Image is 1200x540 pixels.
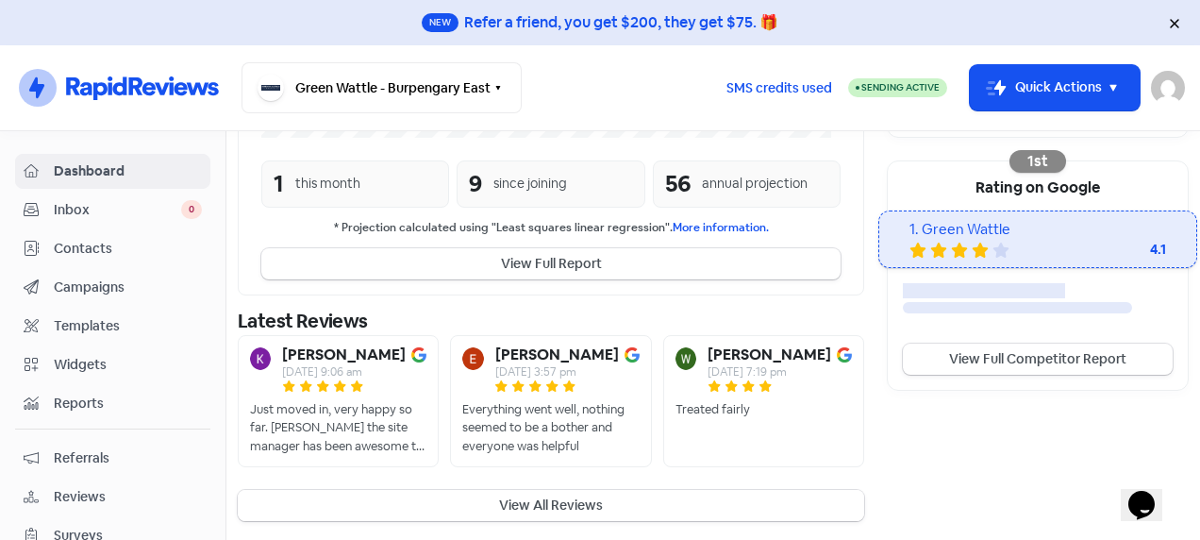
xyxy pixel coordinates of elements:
button: Green Wattle - Burpengary East [242,62,522,113]
div: Everything went well, nothing seemed to be a bother and everyone was helpful [462,400,639,456]
a: Contacts [15,231,210,266]
div: [DATE] 7:19 pm [708,366,831,378]
img: Avatar [675,347,696,370]
div: [DATE] 9:06 am [282,366,406,378]
button: View All Reviews [238,490,864,521]
a: Templates [15,309,210,344]
div: 9 [469,167,482,201]
a: View Full Competitor Report [903,344,1173,375]
a: Referrals [15,441,210,476]
a: Inbox 0 [15,193,210,228]
a: More information. [673,220,769,235]
img: Avatar [250,347,271,370]
iframe: chat widget [1121,464,1181,521]
span: 0 [181,200,202,219]
span: SMS credits used [726,78,832,98]
div: 1. Green Wattle [909,219,1165,241]
div: annual projection [702,174,808,194]
img: Avatar [462,347,483,370]
span: New [422,13,458,32]
span: Reviews [54,487,202,507]
b: [PERSON_NAME] [708,347,831,363]
div: since joining [493,174,567,194]
span: Templates [54,316,202,336]
div: [DATE] 3:57 pm [495,366,619,378]
b: [PERSON_NAME] [282,347,406,363]
img: Image [625,347,640,363]
span: Reports [54,394,202,413]
span: Referrals [54,448,202,468]
div: 4.1 [1091,240,1166,260]
span: Inbox [54,200,181,220]
div: Latest Reviews [238,307,864,335]
b: [PERSON_NAME] [495,347,619,363]
div: this month [295,174,360,194]
span: Contacts [54,239,202,259]
small: * Projection calculated using "Least squares linear regression". [261,219,841,237]
img: Image [411,347,426,363]
a: Campaigns [15,270,210,305]
a: Widgets [15,347,210,382]
span: Sending Active [861,81,940,93]
div: 1st [1009,150,1066,173]
a: SMS credits used [710,76,848,96]
span: Widgets [54,355,202,375]
img: User [1151,71,1185,105]
div: Just moved in, very happy so far. [PERSON_NAME] the site manager has been awesome to deal with an... [250,400,426,456]
a: Reviews [15,480,210,515]
div: Rating on Google [888,161,1188,211]
a: Reports [15,386,210,421]
a: Dashboard [15,154,210,189]
div: 56 [665,167,691,201]
button: View Full Report [261,248,841,279]
span: Campaigns [54,278,202,297]
div: 1 [274,167,284,201]
div: Treated fairly [675,400,750,419]
button: Quick Actions [970,65,1140,110]
span: Dashboard [54,161,202,181]
a: Sending Active [848,76,947,99]
img: Image [837,347,852,363]
div: Refer a friend, you get $200, they get $75. 🎁 [464,11,778,34]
